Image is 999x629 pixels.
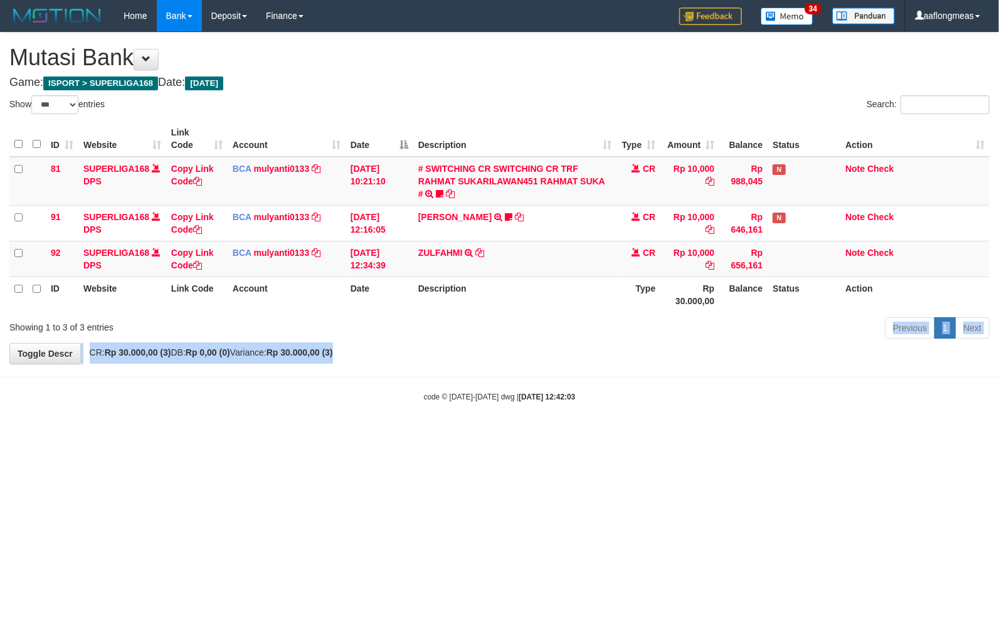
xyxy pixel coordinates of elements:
[845,164,865,174] a: Note
[519,393,575,401] strong: [DATE] 12:42:03
[840,121,990,157] th: Action: activate to sort column ascending
[171,212,214,235] a: Copy Link Code
[706,260,714,270] a: Copy Rp 10,000 to clipboard
[418,164,605,199] a: # SWITCHING CR SWITCHING CR TRF RAHMAT SUKARILAWAN451 RAHMAT SUKA #
[312,212,320,222] a: Copy mulyanti0133 to clipboard
[51,248,61,258] span: 92
[679,8,742,25] img: Feedback.jpg
[346,121,413,157] th: Date: activate to sort column descending
[254,248,310,258] a: mulyanti0133
[78,205,166,241] td: DPS
[413,277,617,312] th: Description
[660,121,719,157] th: Amount: activate to sort column ascending
[186,347,230,357] strong: Rp 0,00 (0)
[83,164,149,174] a: SUPERLIGA168
[773,213,785,223] span: Has Note
[418,248,463,258] a: ZULFAHMI
[78,241,166,277] td: DPS
[83,347,333,357] span: CR: DB: Variance:
[867,95,990,114] label: Search:
[616,121,660,157] th: Type: activate to sort column ascending
[845,248,865,258] a: Note
[166,277,228,312] th: Link Code
[768,121,840,157] th: Status
[660,277,719,312] th: Rp 30.000,00
[228,121,346,157] th: Account: activate to sort column ascending
[934,317,956,339] a: 1
[51,164,61,174] span: 81
[660,241,719,277] td: Rp 10,000
[46,277,78,312] th: ID
[166,121,228,157] th: Link Code: activate to sort column ascending
[446,189,455,199] a: Copy # SWITCHING CR SWITCHING CR TRF RAHMAT SUKARILAWAN451 RAHMAT SUKA # to clipboard
[955,317,990,339] a: Next
[9,316,407,334] div: Showing 1 to 3 of 3 entries
[254,164,310,174] a: mulyanti0133
[254,212,310,222] a: mulyanti0133
[643,248,655,258] span: CR
[424,393,576,401] small: code © [DATE]-[DATE] dwg |
[346,205,413,241] td: [DATE] 12:16:05
[706,176,714,186] a: Copy Rp 10,000 to clipboard
[643,164,655,174] span: CR
[418,212,492,222] a: [PERSON_NAME]
[761,8,813,25] img: Button%20Memo.svg
[706,225,714,235] a: Copy Rp 10,000 to clipboard
[867,212,894,222] a: Check
[9,77,990,89] h4: Game: Date:
[43,77,158,90] span: ISPORT > SUPERLIGA168
[83,248,149,258] a: SUPERLIGA168
[719,157,768,206] td: Rp 988,045
[475,248,484,258] a: Copy ZULFAHMI to clipboard
[9,45,990,70] h1: Mutasi Bank
[105,347,171,357] strong: Rp 30.000,00 (3)
[719,277,768,312] th: Balance
[312,248,320,258] a: Copy mulyanti0133 to clipboard
[171,248,214,270] a: Copy Link Code
[78,121,166,157] th: Website: activate to sort column ascending
[83,212,149,222] a: SUPERLIGA168
[233,248,251,258] span: BCA
[901,95,990,114] input: Search:
[719,241,768,277] td: Rp 656,161
[233,212,251,222] span: BCA
[267,347,333,357] strong: Rp 30.000,00 (3)
[346,277,413,312] th: Date
[867,248,894,258] a: Check
[413,121,617,157] th: Description: activate to sort column ascending
[185,77,223,90] span: [DATE]
[867,164,894,174] a: Check
[233,164,251,174] span: BCA
[840,277,990,312] th: Action
[515,212,524,222] a: Copy RIYO RAHMAN to clipboard
[31,95,78,114] select: Showentries
[46,121,78,157] th: ID: activate to sort column ascending
[171,164,214,186] a: Copy Link Code
[78,277,166,312] th: Website
[616,277,660,312] th: Type
[768,277,840,312] th: Status
[660,157,719,206] td: Rp 10,000
[643,212,655,222] span: CR
[9,6,105,25] img: MOTION_logo.png
[346,241,413,277] td: [DATE] 12:34:39
[78,157,166,206] td: DPS
[832,8,895,24] img: panduan.png
[885,317,935,339] a: Previous
[660,205,719,241] td: Rp 10,000
[805,3,822,14] span: 34
[312,164,320,174] a: Copy mulyanti0133 to clipboard
[845,212,865,222] a: Note
[9,343,81,364] a: Toggle Descr
[773,164,785,175] span: Has Note
[719,121,768,157] th: Balance
[9,95,105,114] label: Show entries
[228,277,346,312] th: Account
[346,157,413,206] td: [DATE] 10:21:10
[51,212,61,222] span: 91
[719,205,768,241] td: Rp 646,161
